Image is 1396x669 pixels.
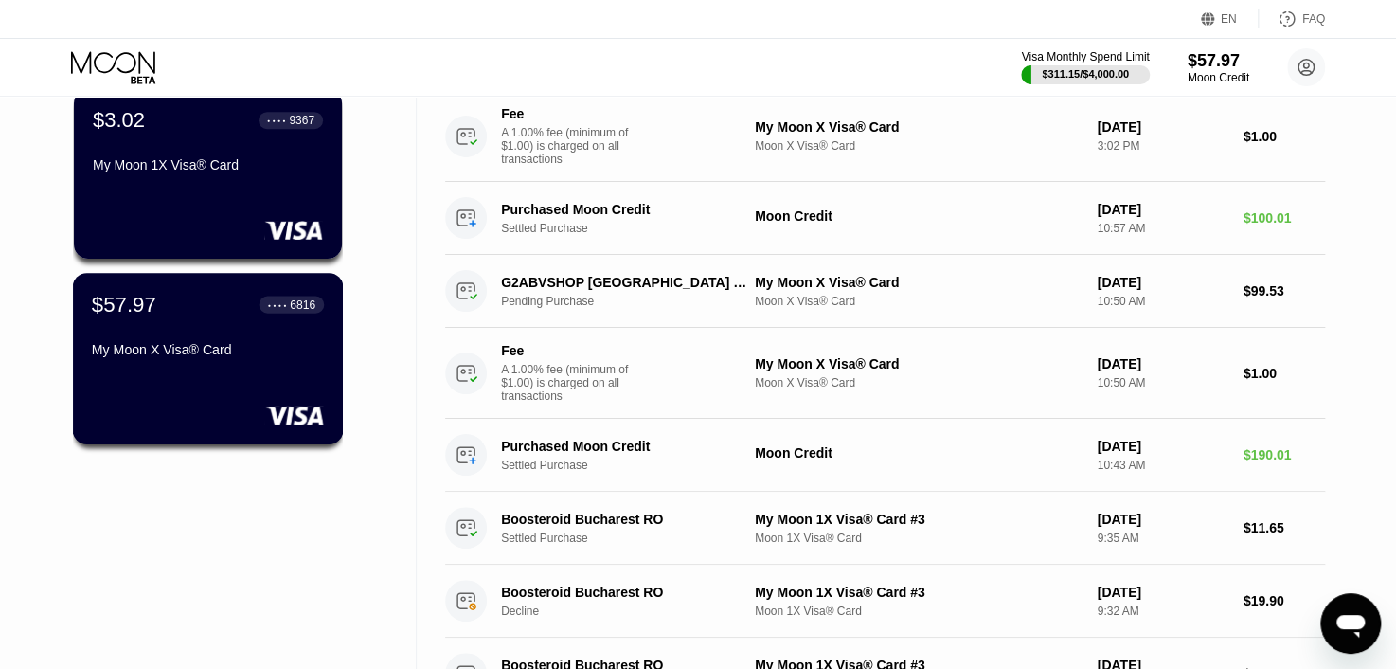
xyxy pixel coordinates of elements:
div: 9:35 AM [1097,532,1227,545]
div: $57.97 [1188,51,1249,71]
div: Boosteroid Bucharest RO [501,585,747,600]
div: My Moon 1X Visa® Card #3 [755,585,1082,600]
div: Settled Purchase [501,532,766,545]
div: Fee [501,343,634,358]
div: Moon X Visa® Card [755,295,1082,308]
div: Moon X Visa® Card [755,139,1082,153]
div: My Moon X Visa® Card [92,342,324,357]
div: $1.00 [1244,129,1325,144]
div: $1.00 [1244,366,1325,381]
div: 10:50 AM [1097,376,1227,389]
div: 9367 [289,114,314,127]
div: A 1.00% fee (minimum of $1.00) is charged on all transactions [501,126,643,166]
div: 3:02 PM [1097,139,1227,153]
div: FeeA 1.00% fee (minimum of $1.00) is charged on all transactionsMy Moon X Visa® CardMoon X Visa® ... [445,328,1325,419]
div: Settled Purchase [501,222,766,235]
div: FeeA 1.00% fee (minimum of $1.00) is charged on all transactionsMy Moon X Visa® CardMoon X Visa® ... [445,91,1325,182]
div: [DATE] [1097,585,1227,600]
div: Moon Credit [1188,71,1249,84]
div: $311.15 / $4,000.00 [1042,68,1129,80]
div: [DATE] [1097,275,1227,290]
div: Pending Purchase [501,295,766,308]
div: My Moon X Visa® Card [755,275,1082,290]
div: Boosteroid Bucharest RO [501,512,747,527]
div: FAQ [1259,9,1325,28]
iframe: Button to launch messaging window [1320,593,1381,654]
div: [DATE] [1097,439,1227,454]
div: $57.97● ● ● ●6816My Moon X Visa® Card [74,274,342,443]
div: 6816 [290,298,315,311]
div: G2ABVSHOP [GEOGRAPHIC_DATA] NL [501,275,747,290]
div: Moon Credit [755,445,1082,461]
div: $190.01 [1244,447,1325,462]
div: Decline [501,605,766,618]
div: FAQ [1302,12,1325,26]
div: 9:32 AM [1097,605,1227,618]
div: Visa Monthly Spend Limit [1021,50,1149,63]
div: Purchased Moon Credit [501,202,747,217]
div: $19.90 [1244,593,1325,608]
div: ● ● ● ● [267,118,286,123]
div: My Moon X Visa® Card [755,356,1082,371]
div: [DATE] [1097,356,1227,371]
div: Boosteroid Bucharest RODeclineMy Moon 1X Visa® Card #3Moon 1X Visa® Card[DATE]9:32 AM$19.90 [445,565,1325,638]
div: $100.01 [1244,210,1325,226]
div: $99.53 [1244,283,1325,298]
div: Moon X Visa® Card [755,376,1082,389]
div: My Moon X Visa® Card [755,119,1082,135]
div: Boosteroid Bucharest ROSettled PurchaseMy Moon 1X Visa® Card #3Moon 1X Visa® Card[DATE]9:35 AM$11.65 [445,492,1325,565]
div: EN [1221,12,1237,26]
div: $3.02● ● ● ●9367My Moon 1X Visa® Card [74,89,342,259]
div: Visa Monthly Spend Limit$311.15/$4,000.00 [1021,50,1149,84]
div: My Moon 1X Visa® Card [93,157,323,172]
div: Purchased Moon CreditSettled PurchaseMoon Credit[DATE]10:43 AM$190.01 [445,419,1325,492]
div: Moon 1X Visa® Card [755,532,1082,545]
div: Moon 1X Visa® Card [755,605,1082,618]
div: Moon Credit [755,208,1082,224]
div: Purchased Moon Credit [501,439,747,454]
div: My Moon 1X Visa® Card #3 [755,512,1082,527]
div: G2ABVSHOP [GEOGRAPHIC_DATA] NLPending PurchaseMy Moon X Visa® CardMoon X Visa® Card[DATE]10:50 AM... [445,255,1325,328]
div: Purchased Moon CreditSettled PurchaseMoon Credit[DATE]10:57 AM$100.01 [445,182,1325,255]
div: Settled Purchase [501,459,766,472]
div: $11.65 [1244,520,1325,535]
div: A 1.00% fee (minimum of $1.00) is charged on all transactions [501,363,643,403]
div: $57.97Moon Credit [1188,51,1249,84]
div: Fee [501,106,634,121]
div: $3.02 [93,108,145,133]
div: 10:50 AM [1097,295,1227,308]
div: [DATE] [1097,119,1227,135]
div: 10:57 AM [1097,222,1227,235]
div: EN [1201,9,1259,28]
div: [DATE] [1097,512,1227,527]
div: $57.97 [92,292,156,316]
div: 10:43 AM [1097,459,1227,472]
div: [DATE] [1097,202,1227,217]
div: ● ● ● ● [268,301,287,307]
